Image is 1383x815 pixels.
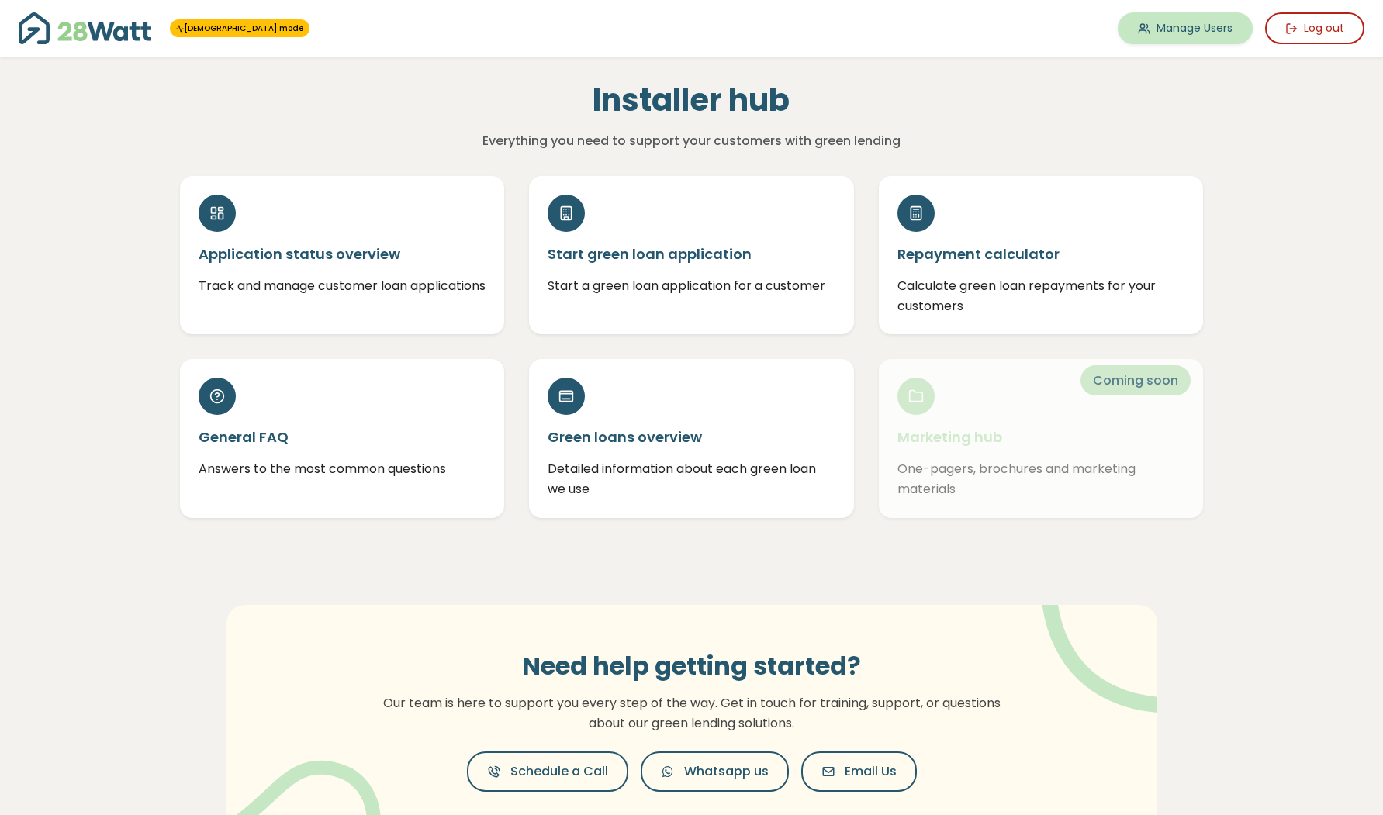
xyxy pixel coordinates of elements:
[199,244,486,264] h5: Application status overview
[467,751,628,792] button: Schedule a Call
[845,762,897,781] span: Email Us
[1118,12,1253,44] a: Manage Users
[548,276,835,296] p: Start a green loan application for a customer
[354,131,1029,151] p: Everything you need to support your customers with green lending
[897,427,1185,447] h5: Marketing hub
[1265,12,1364,44] button: Log out
[548,459,835,499] p: Detailed information about each green loan we use
[548,427,835,447] h5: Green loans overview
[801,751,917,792] button: Email Us
[199,276,486,296] p: Track and manage customer loan applications
[374,693,1010,733] p: Our team is here to support you every step of the way. Get in touch for training, support, or que...
[897,244,1185,264] h5: Repayment calculator
[199,459,486,479] p: Answers to the most common questions
[510,762,608,781] span: Schedule a Call
[684,762,769,781] span: Whatsapp us
[19,12,151,44] img: 28Watt
[199,427,486,447] h5: General FAQ
[897,459,1185,499] p: One-pagers, brochures and marketing materials
[897,276,1185,316] p: Calculate green loan repayments for your customers
[1080,365,1191,395] span: Coming soon
[374,651,1010,681] h3: Need help getting started?
[548,244,835,264] h5: Start green loan application
[641,751,789,792] button: Whatsapp us
[354,81,1029,119] h1: Installer hub
[1001,562,1204,713] img: vector
[170,19,309,37] span: You're in 28Watt mode - full access to all features!
[176,22,303,34] a: [DEMOGRAPHIC_DATA] mode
